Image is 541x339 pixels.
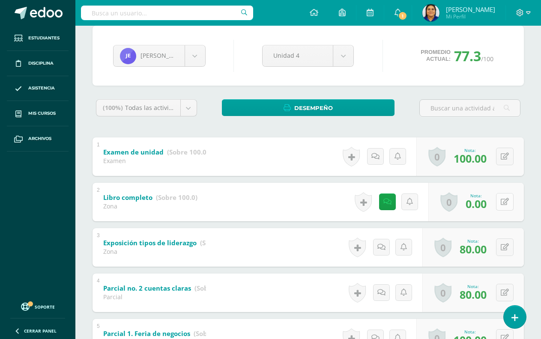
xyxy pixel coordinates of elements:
a: Parcial no. 2 cuentas claras (Sobre 100.0) [103,282,236,295]
span: Promedio actual: [421,49,451,62]
div: Examen [103,157,206,165]
b: Parcial 1. Feria de negocios [103,329,190,338]
a: (100%)Todas las actividades de esta unidad [96,100,197,116]
strong: (Sobre 100.0) [194,284,236,292]
a: Disciplina [7,51,69,76]
span: Mis cursos [28,110,56,117]
a: Mis cursos [7,101,69,126]
a: 0 [440,192,457,212]
span: Estudiantes [28,35,60,42]
span: Disciplina [28,60,54,67]
a: 0 [434,238,451,257]
img: a5e77f9f7bcd106dd1e8203e9ef801de.png [422,4,439,21]
span: Unidad 4 [273,45,323,65]
div: Nota: [466,193,487,199]
span: Cerrar panel [24,328,57,334]
span: 0.00 [466,196,487,211]
div: Nota: [460,238,487,244]
a: [PERSON_NAME] [114,45,205,66]
b: Exposición tipos de liderazgo [103,238,197,247]
strong: (Sobre 100.0) [156,193,197,202]
div: Zona [103,202,197,210]
a: Exposición tipos de liderazgo (Sobre 100.0) [103,236,242,250]
strong: (Sobre 100.0) [194,329,235,338]
div: Nota: [454,147,487,153]
strong: (Sobre 100.0) [200,238,242,247]
span: Soporte [35,304,55,310]
span: [PERSON_NAME] [446,5,495,14]
img: 8ab9d50b1515d8d8f24a6078fedbec58.png [120,48,136,64]
b: Parcial no. 2 cuentas claras [103,284,191,292]
input: Busca un usuario... [81,6,253,20]
input: Buscar una actividad aquí... [420,100,520,116]
strong: (Sobre 100.0) [167,148,209,156]
span: Asistencia [28,85,55,92]
span: 80.00 [460,242,487,256]
b: Libro completo [103,193,152,202]
a: Soporte [10,300,65,312]
div: Parcial [103,293,206,301]
a: Desempeño [222,99,395,116]
a: 0 [428,147,445,167]
span: 1 [398,11,407,21]
span: 77.3 [454,47,481,65]
a: Asistencia [7,76,69,101]
span: /100 [481,55,493,63]
span: (100%) [103,104,123,112]
a: Examen de unidad (Sobre 100.0) [103,146,209,159]
span: [PERSON_NAME] [140,51,188,59]
span: Todas las actividades de esta unidad [125,104,231,112]
span: Mi Perfil [446,13,495,20]
a: Archivos [7,126,69,152]
span: 100.00 [454,151,487,166]
div: Nota: [460,283,487,289]
a: Unidad 4 [263,45,354,66]
span: 80.00 [460,287,487,302]
a: Estudiantes [7,26,69,51]
a: Libro completo (Sobre 100.0) [103,191,197,205]
a: 0 [434,283,451,303]
div: Zona [103,247,206,256]
span: Desempeño [294,100,333,116]
div: Nota: [454,329,487,335]
b: Examen de unidad [103,148,164,156]
span: Archivos [28,135,51,142]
